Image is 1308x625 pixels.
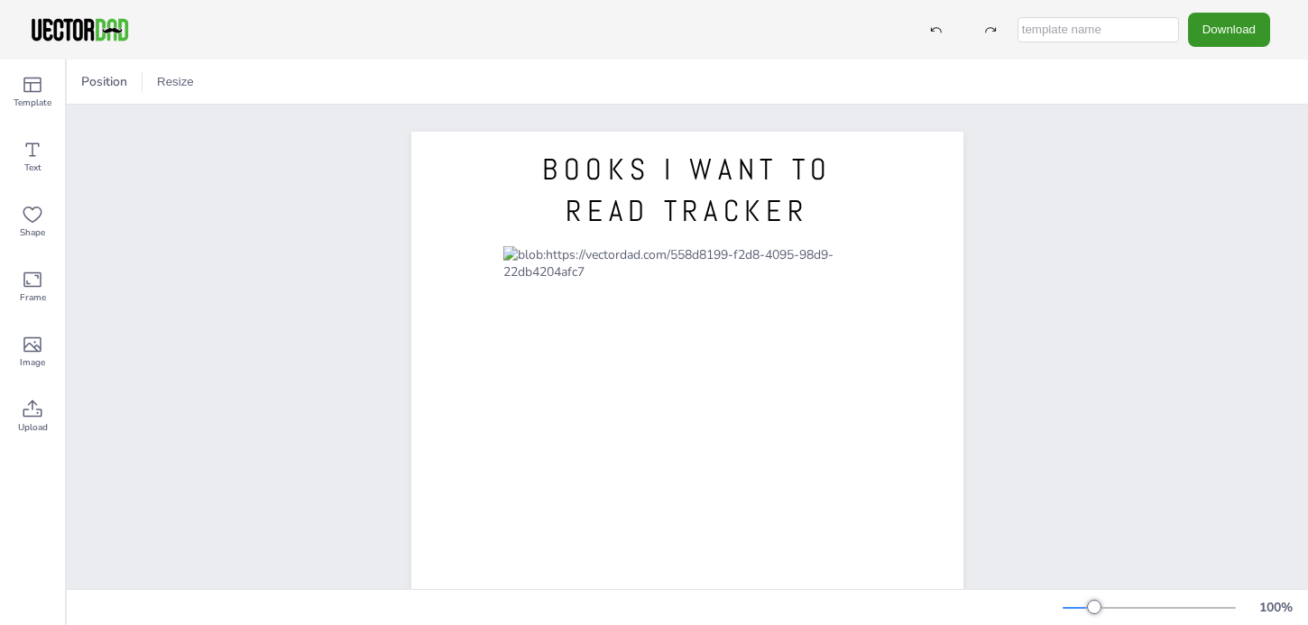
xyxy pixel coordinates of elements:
button: Download [1188,13,1270,46]
span: Upload [18,420,48,435]
img: VectorDad-1.png [29,16,131,43]
span: Shape [20,225,45,240]
span: Text [24,161,41,175]
span: Position [78,73,131,90]
span: Template [14,96,51,110]
span: BOOKS I WANT TO READ TRACKER [542,151,833,230]
button: Resize [150,68,201,97]
div: 100 % [1254,599,1297,616]
span: Frame [20,290,46,305]
input: template name [1018,17,1179,42]
span: Image [20,355,45,370]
